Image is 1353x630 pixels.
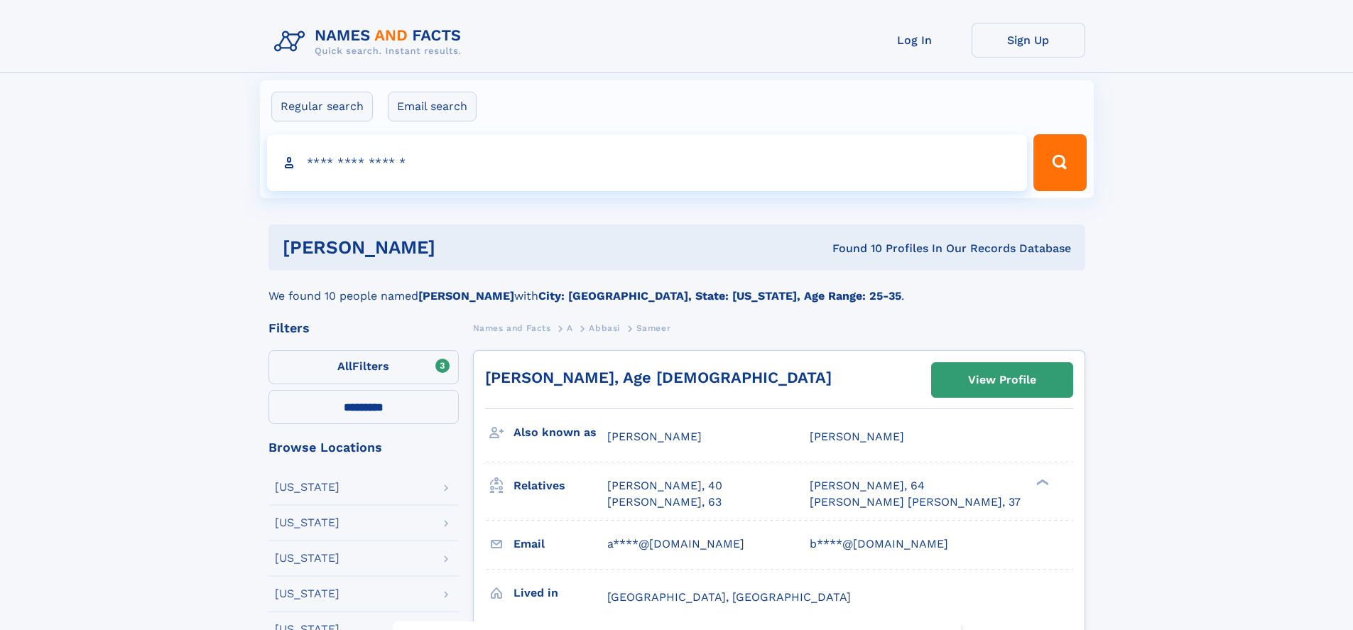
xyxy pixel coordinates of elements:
a: A [567,319,573,337]
div: [US_STATE] [275,553,339,564]
h3: Lived in [514,581,607,605]
button: Search Button [1033,134,1086,191]
b: City: [GEOGRAPHIC_DATA], State: [US_STATE], Age Range: 25-35 [538,289,901,303]
div: ❯ [1033,478,1050,487]
a: [PERSON_NAME], 63 [607,494,722,510]
div: Found 10 Profiles In Our Records Database [634,241,1071,256]
a: [PERSON_NAME], 40 [607,478,722,494]
h3: Relatives [514,474,607,498]
a: View Profile [932,363,1072,397]
h1: [PERSON_NAME] [283,239,634,256]
a: Names and Facts [473,319,551,337]
span: Abbasi [589,323,620,333]
input: search input [267,134,1028,191]
span: [GEOGRAPHIC_DATA], [GEOGRAPHIC_DATA] [607,590,851,604]
a: [PERSON_NAME], 64 [810,478,925,494]
a: [PERSON_NAME], Age [DEMOGRAPHIC_DATA] [485,369,832,386]
span: Sameer [636,323,671,333]
div: Filters [268,322,459,335]
div: Browse Locations [268,441,459,454]
span: All [337,359,352,373]
span: [PERSON_NAME] [810,430,904,443]
b: [PERSON_NAME] [418,289,514,303]
a: Sign Up [972,23,1085,58]
div: [US_STATE] [275,588,339,599]
img: Logo Names and Facts [268,23,473,61]
label: Filters [268,350,459,384]
a: Log In [858,23,972,58]
label: Email search [388,92,477,121]
div: We found 10 people named with . [268,271,1085,305]
a: Abbasi [589,319,620,337]
label: Regular search [271,92,373,121]
span: [PERSON_NAME] [607,430,702,443]
span: A [567,323,573,333]
a: [PERSON_NAME] [PERSON_NAME], 37 [810,494,1021,510]
div: [US_STATE] [275,482,339,493]
h3: Email [514,532,607,556]
div: View Profile [968,364,1036,396]
h3: Also known as [514,420,607,445]
div: [US_STATE] [275,517,339,528]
